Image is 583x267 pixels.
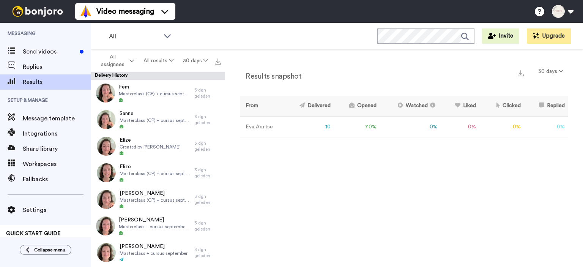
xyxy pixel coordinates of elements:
[194,193,221,205] div: 3 dgn geleden
[194,167,221,179] div: 3 dgn geleden
[120,144,181,150] span: Created by [PERSON_NAME]
[479,117,523,137] td: 0 %
[91,186,225,213] a: [PERSON_NAME]Masterclass (CP) + cursus september3 dgn geleden
[91,239,225,266] a: [PERSON_NAME]Masterclass + cursus september3 dgn geleden
[518,70,524,76] img: export.svg
[23,114,91,123] span: Message template
[178,54,213,68] button: 30 days
[34,247,65,253] span: Collapse menu
[97,190,116,209] img: 9c5bc220-11af-45b7-9098-b61a289fd9e4-thumb.jpg
[479,96,523,117] th: Clicked
[240,117,283,137] td: Eva Aertse
[120,110,191,117] span: Sanne
[119,91,191,97] span: Masterclass (CP) + cursus september + afspreken aug
[23,47,77,56] span: Send videos
[120,197,191,203] span: Masterclass (CP) + cursus september
[120,117,191,123] span: Masterclass (CP) + cursus september
[23,160,91,169] span: Workspaces
[23,144,91,153] span: Share library
[524,117,568,137] td: 0 %
[120,250,188,256] span: Masterclass + cursus september
[194,140,221,152] div: 3 dgn geleden
[240,72,301,81] h2: Results snapshot
[441,96,479,117] th: Liked
[96,6,154,17] span: Video messaging
[9,6,66,17] img: bj-logo-header-white.svg
[91,213,225,239] a: [PERSON_NAME]Masterclass + cursus september (gekeken? ook al in januari?)3 dgn geleden
[20,245,71,255] button: Collapse menu
[534,65,568,78] button: 30 days
[97,53,128,68] span: All assignees
[109,32,160,41] span: All
[97,243,116,262] img: 15a3a15b-0de8-4d81-8b31-3558ad15e936-thumb.jpg
[91,160,225,186] a: ElizeMasterclass (CP) + cursus september3 dgn geleden
[91,133,225,160] a: ElizeCreated by [PERSON_NAME]3 dgn geleden
[380,96,441,117] th: Watched
[80,5,92,17] img: vm-color.svg
[240,96,283,117] th: From
[441,117,479,137] td: 0 %
[334,117,380,137] td: 70 %
[23,129,91,138] span: Integrations
[23,62,91,71] span: Replies
[120,243,188,250] span: [PERSON_NAME]
[283,96,334,117] th: Delivered
[334,96,380,117] th: Opened
[194,87,221,99] div: 3 dgn geleden
[23,77,91,87] span: Results
[119,224,191,230] span: Masterclass + cursus september (gekeken? ook al in januari?)
[524,96,568,117] th: Replied
[194,220,221,232] div: 3 dgn geleden
[97,110,116,129] img: 0bd838a1-9465-4f9d-a7e3-9e5423a30ff5-thumb.jpg
[97,163,116,182] img: cd3e55e0-63bf-4062-8c7a-3e22280b3cc8-thumb.jpg
[23,175,91,184] span: Fallbacks
[119,83,191,91] span: Fem
[93,50,139,71] button: All assignees
[194,246,221,259] div: 3 dgn geleden
[213,55,223,66] button: Export all results that match these filters now.
[215,58,221,65] img: export.svg
[96,84,115,103] img: 0ca68c3f-7133-44ff-bba8-36b002272fff-thumb.jpg
[119,216,191,224] span: [PERSON_NAME]
[283,117,334,137] td: 10
[91,80,225,106] a: FemMasterclass (CP) + cursus september + afspreken aug3 dgn geleden
[120,171,191,177] span: Masterclass (CP) + cursus september
[482,28,519,44] button: Invite
[515,67,526,78] button: Export a summary of each team member’s results that match this filter now.
[23,205,91,215] span: Settings
[120,163,191,171] span: Elize
[6,231,61,236] span: QUICK START GUIDE
[194,114,221,126] div: 3 dgn geleden
[527,28,571,44] button: Upgrade
[139,54,178,68] button: All results
[91,72,225,80] div: Delivery History
[91,106,225,133] a: SanneMasterclass (CP) + cursus september3 dgn geleden
[96,216,115,235] img: 3f862f22-cde4-42ec-850e-f263f8e70eaf-thumb.jpg
[120,136,181,144] span: Elize
[97,137,116,156] img: 96355589-dc91-4310-beef-9a4eb8706f04-thumb.jpg
[120,190,191,197] span: [PERSON_NAME]
[380,117,441,137] td: 0 %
